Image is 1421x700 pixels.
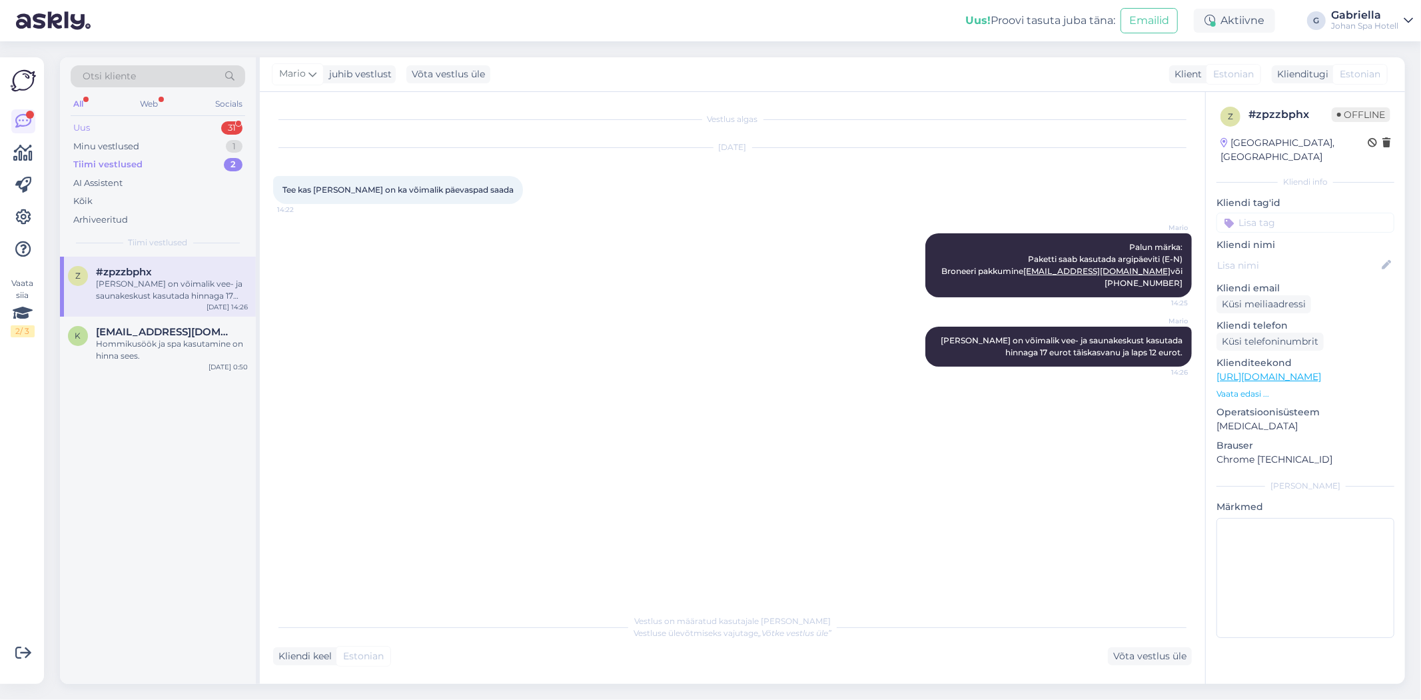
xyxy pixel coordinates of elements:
i: „Võtke vestlus üle” [758,628,831,638]
div: [DATE] 0:50 [209,362,248,372]
div: Aktiivne [1194,9,1275,33]
div: Arhiveeritud [73,213,128,227]
div: Vaata siia [11,277,35,337]
b: Uus! [965,14,991,27]
div: Kõik [73,195,93,208]
p: Operatsioonisüsteem [1216,405,1394,419]
div: G [1307,11,1326,30]
p: Vaata edasi ... [1216,388,1394,400]
span: Estonian [1340,67,1380,81]
a: [URL][DOMAIN_NAME] [1216,371,1321,383]
p: Kliendi nimi [1216,238,1394,252]
p: Märkmed [1216,500,1394,514]
span: 14:26 [1138,367,1188,377]
div: Proovi tasuta juba täna: [965,13,1115,29]
span: Otsi kliente [83,69,136,83]
span: 14:25 [1138,298,1188,308]
p: Kliendi email [1216,281,1394,295]
div: [DATE] [273,141,1192,153]
img: Askly Logo [11,68,36,93]
div: 2 [224,158,242,171]
p: Kliendi telefon [1216,319,1394,333]
input: Lisa tag [1216,213,1394,233]
span: Mario [279,67,306,81]
span: Estonian [343,649,384,663]
div: juhib vestlust [324,67,392,81]
input: Lisa nimi [1217,258,1379,273]
div: Gabriella [1331,10,1398,21]
p: Klienditeekond [1216,356,1394,370]
div: Võta vestlus üle [406,65,490,83]
span: [PERSON_NAME] on võimalik vee- ja saunakeskust kasutada hinnaga 17 eurot täiskasvanu ja laps 12 e... [941,335,1184,357]
div: 1 [226,140,242,153]
div: Web [138,95,161,113]
a: GabriellaJohan Spa Hotell [1331,10,1413,31]
div: Küsi meiliaadressi [1216,295,1311,313]
div: Johan Spa Hotell [1331,21,1398,31]
button: Emailid [1121,8,1178,33]
span: Mario [1138,223,1188,233]
div: [GEOGRAPHIC_DATA], [GEOGRAPHIC_DATA] [1220,136,1368,164]
p: Chrome [TECHNICAL_ID] [1216,453,1394,467]
p: [MEDICAL_DATA] [1216,419,1394,433]
div: Vestlus algas [273,113,1192,125]
div: All [71,95,86,113]
span: ksana.laur@gmail.com [96,326,235,338]
div: Uus [73,121,90,135]
span: Vestluse ülevõtmiseks vajutage [634,628,831,638]
span: Offline [1332,107,1390,122]
div: [DATE] 14:26 [207,302,248,312]
span: Tiimi vestlused [129,237,188,249]
div: Klienditugi [1272,67,1328,81]
div: Kliendi info [1216,176,1394,188]
span: z [75,271,81,281]
div: Kliendi keel [273,649,332,663]
p: Brauser [1216,439,1394,453]
div: Võta vestlus üle [1108,647,1192,665]
a: [EMAIL_ADDRESS][DOMAIN_NAME] [1023,266,1171,276]
div: Hommikusöök ja spa kasutamine on hinna sees. [96,338,248,362]
div: Minu vestlused [73,140,139,153]
span: Mario [1138,316,1188,326]
div: 2 / 3 [11,325,35,337]
div: Tiimi vestlused [73,158,143,171]
span: 14:22 [277,205,327,215]
span: Vestlus on määratud kasutajale [PERSON_NAME] [634,616,831,626]
div: 31 [221,121,242,135]
span: Estonian [1213,67,1254,81]
div: AI Assistent [73,177,123,190]
span: Tee kas [PERSON_NAME] on ka võimalik päevaspad saada [282,185,514,195]
div: [PERSON_NAME] [1216,480,1394,492]
span: k [75,331,81,341]
p: Kliendi tag'id [1216,196,1394,210]
div: Küsi telefoninumbrit [1216,333,1324,351]
span: z [1228,111,1233,121]
span: #zpzzbphx [96,266,152,278]
div: # zpzzbphx [1248,107,1332,123]
div: [PERSON_NAME] on võimalik vee- ja saunakeskust kasutada hinnaga 17 eurot täiskasvanu ja laps 12 e... [96,278,248,302]
div: Socials [213,95,245,113]
div: Klient [1169,67,1202,81]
